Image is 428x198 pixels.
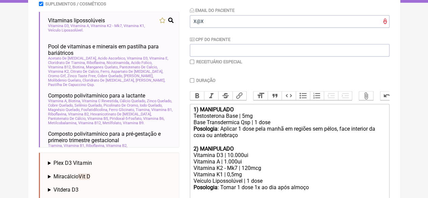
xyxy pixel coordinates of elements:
span: Hexanicotinato De [MEDICAL_DATA] [90,112,152,116]
span: Manganes Quelato [86,65,118,69]
span: Composto polivitamínico para a pré-gestação e primeiro trimestre gestacional [48,131,174,144]
button: Decrease Level [324,91,338,100]
span: Miracálcio [53,173,90,180]
span: Riboflavina, Vitamina B2 [48,112,89,116]
span: Vitamina D3 [127,56,148,61]
span: Vitaminas lipossolúveis [48,17,105,24]
span: Vitamina D3 [48,24,69,28]
span: Metilfolato, Vitamina B9 [103,121,144,125]
span: Pantotenato De Calcio [119,65,158,69]
button: Link [232,91,247,100]
button: Attach Files [359,91,373,100]
span: Veículo Lipossolúvel [48,28,84,32]
label: Duração [196,78,216,83]
strong: 1) MANIPULADO [193,106,233,113]
span: Vitamina K1 [123,24,145,28]
span: Cálcio Quelado [120,99,146,103]
span: Cobre Quelado [48,103,73,108]
button: Code [281,91,296,100]
span: Riboflavina, Vitamina B2 [86,144,127,148]
span: Cloridrato De Tiamina [48,61,86,65]
span: Acetato De [MEDICAL_DATA] [48,56,97,61]
span: Cromo Gtf [48,74,66,78]
span: Vit D [78,173,90,180]
button: Increase Level [338,91,352,100]
span: Piridoxal-5-Fosfato, Vitamina B6 [110,116,164,121]
span: Vitamina A [70,24,90,28]
span: Acido Ascorbico [98,56,126,61]
span: Nicotinamida [107,61,130,65]
span: Zinco Quelado [147,99,172,103]
button: Heading [253,91,268,100]
span: Cloridrato De [MEDICAL_DATA] [83,78,135,83]
div: Vitamina A | 1.000ui [193,158,385,165]
span: Metilcobalamina, Vitamina B12 [48,121,102,125]
span: Composto polivitamínico para a lactante [48,92,145,99]
span: Pool de vitaminas e minerais em pastilha para bariátricos [48,43,174,56]
span: [PERSON_NAME] [124,74,153,78]
span: Ferro [100,69,110,74]
span: Fosfatidilcolina [81,108,108,112]
div: : Tomar 1 dose 1x ao dia após almoço ㅤ [193,184,385,198]
button: Undo [380,91,395,100]
span: Tiamina, Vitamina B1 [136,108,173,112]
summary: MiracálcioVit D [48,173,174,180]
summary: Plex D3 Vitamin [48,160,174,166]
button: Quote [268,91,282,100]
div: Veículo Lipossolúvel | 1 dose [193,178,385,184]
label: CPF do Paciente [190,37,230,42]
span: Pastilha De Capuccino Qsp [48,83,95,87]
strong: 2) MANIPULADO [193,146,233,152]
label: Suplementos / Cosméticos [45,1,106,6]
span: Vitamina C Revestida [82,99,119,103]
span: Zinco Taste Free [67,74,96,78]
span: Vitamina B12 [48,65,71,69]
div: Base Transdermica Qsp | 1 dose [193,119,385,126]
span: [PERSON_NAME] [136,78,165,83]
label: Receituário Especial [196,59,242,64]
button: Bold [190,91,204,100]
strong: Posologia [193,184,217,191]
button: Numbers [310,91,324,100]
span: Vitamina E [149,56,168,61]
span: Biotina [68,99,81,103]
span: Riboflavina [87,61,106,65]
span: Selênio Quelado [74,103,103,108]
span: Cobre Quelado [97,74,123,78]
div: Vitamina K2 - Mk7 | 120mcg [193,165,385,171]
label: Email do Paciente [190,8,234,13]
span: Vitamina K2 [48,69,69,74]
span: Magnésio Quelado [48,108,80,112]
span: Tiamina, Vitamina B1 [48,144,85,148]
span: Vitdera D3 [53,186,78,193]
span: Aspartato De [MEDICAL_DATA] [111,69,163,74]
button: Italic [204,91,218,100]
span: Molibdenio Quelato [48,78,82,83]
button: Bullets [296,91,310,100]
span: Vitamina A [48,99,67,103]
span: Biotina [72,65,85,69]
span: Picolinato De Cromo [104,103,139,108]
span: Ferro Glicinato [109,108,135,112]
span: Iodo Quelado [140,103,162,108]
div: Vitamina D3 | 10.000ui [193,152,385,158]
span: Citrato De Calcio [70,69,99,74]
strong: Posologia [193,126,217,132]
span: Plex D3 Vitamin [53,160,92,166]
div: : Aplicar 1 dose pela manhã em regiões sem pêlos, face interior da coxa ou antebraço ㅤ [193,126,385,146]
span: Pantotenato De Cálcio, Vitamina B5 [48,116,109,121]
summary: Vitdera D3 [48,186,174,193]
div: Vitamina K1 | 0,5mg [193,171,385,178]
span: Vitamina K2 - Mk7 [91,24,122,28]
div: Testosterona Base | 5mg [193,113,385,119]
button: Strikethrough [218,91,232,100]
span: Acido Folico [131,61,152,65]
